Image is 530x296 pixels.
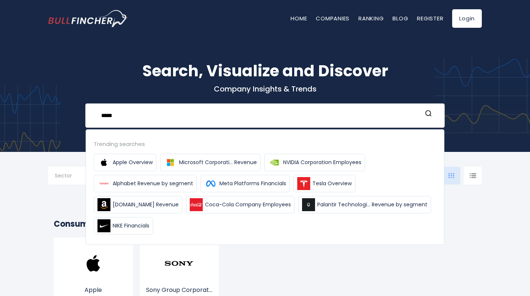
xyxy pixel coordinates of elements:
a: Ranking [358,14,384,22]
a: Go to homepage [48,10,128,27]
button: Search [424,110,433,119]
a: Apple [59,262,127,295]
img: icon-comp-grid.svg [448,173,454,178]
img: SONY.png [164,249,194,278]
input: Selection [55,170,102,183]
span: Alphabet Revenue by segment [113,180,193,187]
img: bullfincher logo [48,10,128,27]
a: Microsoft Corporati... Revenue [160,154,261,171]
a: Palantir Technologi... Revenue by segment [298,196,431,213]
span: Sector [55,172,72,179]
a: Home [291,14,307,22]
span: Coca-Cola Company Employees [205,201,291,209]
a: Coca-Cola Company Employees [186,196,295,213]
span: Tesla Overview [312,180,352,187]
a: Companies [316,14,350,22]
span: Microsoft Corporati... Revenue [179,159,257,166]
a: Apple Overview [94,154,156,171]
p: Sony Group Corporation [145,286,213,295]
a: Blog [392,14,408,22]
span: Meta Platforms Financials [219,180,286,187]
span: NIKE Financials [113,222,149,230]
p: Apple [59,286,127,295]
a: Tesla Overview [294,175,355,192]
h1: Search, Visualize and Discover [48,59,482,83]
a: NVIDIA Corporation Employees [264,154,365,171]
span: [DOMAIN_NAME] Revenue [113,201,179,209]
a: Meta Platforms Financials [201,175,290,192]
div: Trending searches [94,140,436,148]
a: [DOMAIN_NAME] Revenue [94,196,182,213]
a: Alphabet Revenue by segment [94,175,197,192]
h2: Consumer Electronics [54,218,476,230]
a: Register [417,14,443,22]
a: Login [452,9,482,28]
a: NIKE Financials [94,217,153,235]
span: Palantir Technologi... Revenue by segment [317,201,427,209]
img: icon-comp-list-view.svg [470,173,476,178]
span: NVIDIA Corporation Employees [283,159,361,166]
img: AAPL.png [79,249,108,278]
p: Company Insights & Trends [48,84,482,94]
span: Apple Overview [113,159,153,166]
a: Sony Group Corporat... [145,262,213,295]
